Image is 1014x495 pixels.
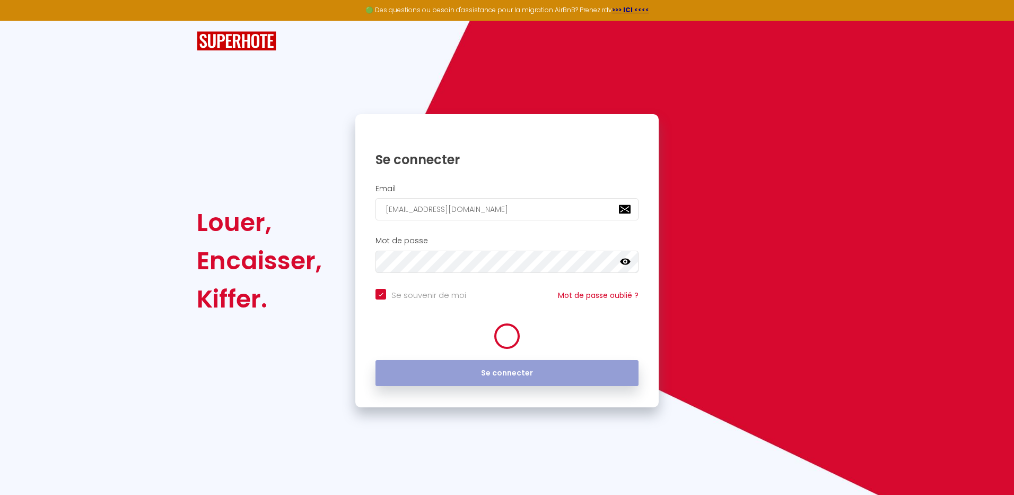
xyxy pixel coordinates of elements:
h2: Mot de passe [375,236,639,245]
img: SuperHote logo [197,31,276,51]
a: >>> ICI <<<< [612,5,649,14]
button: Se connecter [375,360,639,387]
a: Mot de passe oublié ? [558,290,639,301]
div: Louer, [197,203,322,242]
input: Ton Email [375,198,639,220]
div: Encaisser, [197,242,322,280]
div: Kiffer. [197,280,322,318]
h1: Se connecter [375,151,639,168]
h2: Email [375,184,639,193]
